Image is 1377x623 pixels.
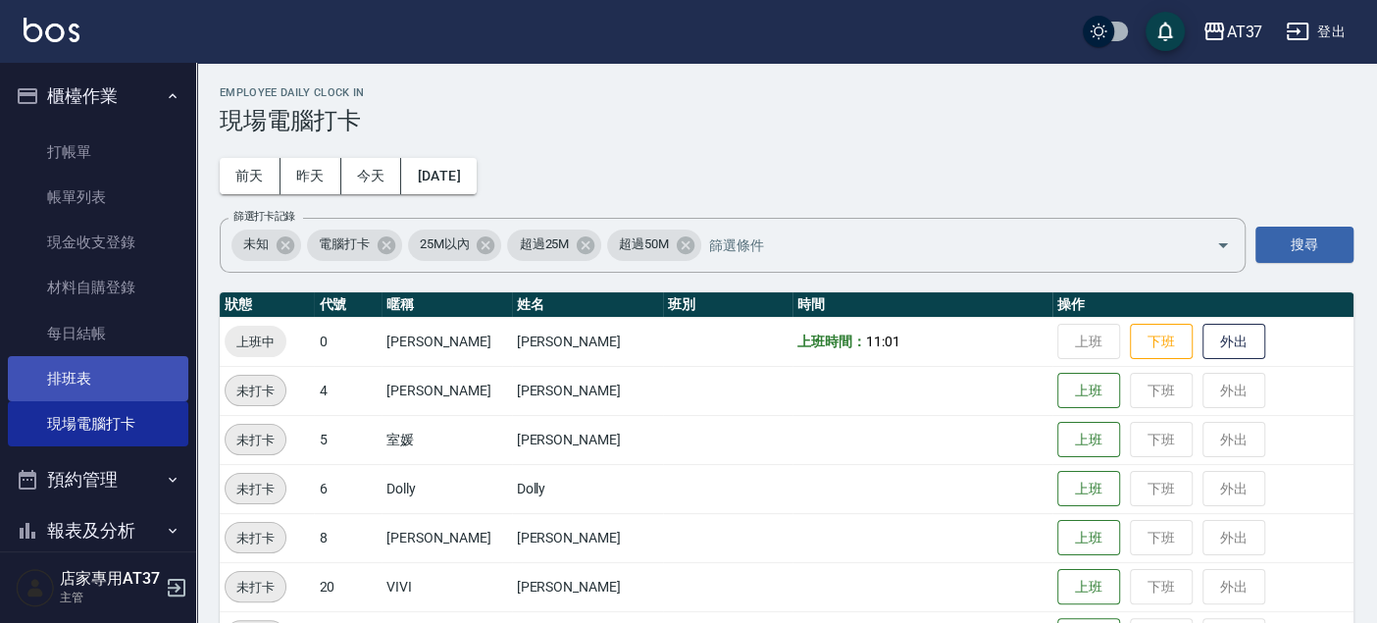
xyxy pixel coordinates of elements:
[60,589,160,606] p: 主管
[225,332,286,352] span: 上班中
[408,234,482,254] span: 25M以內
[233,209,295,224] label: 篩選打卡記錄
[220,292,314,318] th: 狀態
[226,528,285,548] span: 未打卡
[1052,292,1353,318] th: 操作
[8,454,188,505] button: 預約管理
[314,562,382,611] td: 20
[8,311,188,356] a: 每日結帳
[507,230,601,261] div: 超過25M
[24,18,79,42] img: Logo
[226,577,285,597] span: 未打卡
[512,464,663,513] td: Dolly
[8,356,188,401] a: 排班表
[408,230,502,261] div: 25M以內
[1057,569,1120,605] button: 上班
[307,234,382,254] span: 電腦打卡
[382,366,511,415] td: [PERSON_NAME]
[797,334,866,349] b: 上班時間：
[280,158,341,194] button: 昨天
[8,175,188,220] a: 帳單列表
[382,513,511,562] td: [PERSON_NAME]
[512,513,663,562] td: [PERSON_NAME]
[401,158,476,194] button: [DATE]
[512,317,663,366] td: [PERSON_NAME]
[314,513,382,562] td: 8
[226,381,285,401] span: 未打卡
[314,317,382,366] td: 0
[607,234,681,254] span: 超過50M
[8,401,188,446] a: 現場電腦打卡
[1057,422,1120,458] button: 上班
[8,505,188,556] button: 報表及分析
[220,107,1353,134] h3: 現場電腦打卡
[512,292,663,318] th: 姓名
[382,464,511,513] td: Dolly
[16,568,55,607] img: Person
[8,71,188,122] button: 櫃檯作業
[314,415,382,464] td: 5
[792,292,1052,318] th: 時間
[1057,471,1120,507] button: 上班
[507,234,581,254] span: 超過25M
[512,562,663,611] td: [PERSON_NAME]
[314,464,382,513] td: 6
[1195,12,1270,52] button: AT37
[382,415,511,464] td: 室媛
[382,317,511,366] td: [PERSON_NAME]
[220,86,1353,99] h2: Employee Daily Clock In
[1146,12,1185,51] button: save
[866,334,900,349] span: 11:01
[1057,373,1120,409] button: 上班
[8,220,188,265] a: 現金收支登錄
[60,569,160,589] h5: 店家專用AT37
[663,292,792,318] th: 班別
[226,430,285,450] span: 未打卡
[1255,227,1353,263] button: 搜尋
[382,562,511,611] td: VIVI
[1207,230,1239,261] button: Open
[341,158,402,194] button: 今天
[314,366,382,415] td: 4
[607,230,701,261] div: 超過50M
[1278,14,1353,50] button: 登出
[382,292,511,318] th: 暱稱
[8,265,188,310] a: 材料自購登錄
[704,228,1182,262] input: 篩選條件
[231,230,301,261] div: 未知
[220,158,280,194] button: 前天
[307,230,402,261] div: 電腦打卡
[1057,520,1120,556] button: 上班
[1202,324,1265,360] button: 外出
[226,479,285,499] span: 未打卡
[512,415,663,464] td: [PERSON_NAME]
[231,234,280,254] span: 未知
[1226,20,1262,44] div: AT37
[1130,324,1193,360] button: 下班
[512,366,663,415] td: [PERSON_NAME]
[8,130,188,175] a: 打帳單
[314,292,382,318] th: 代號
